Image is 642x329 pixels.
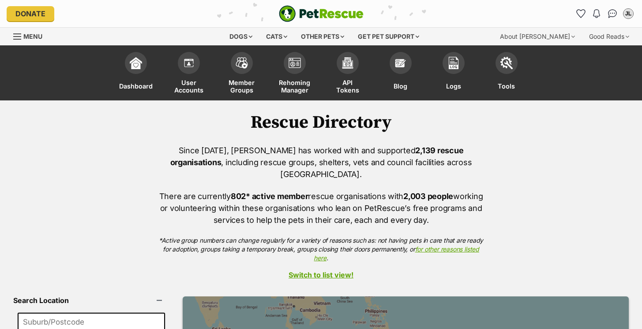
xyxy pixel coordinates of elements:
a: Dashboard [109,48,162,100]
a: Member Groups [215,48,268,100]
a: Favourites [574,7,588,21]
img: members-icon-d6bcda0bfb97e5ba05b48644448dc2971f67d37433e5abca221da40c41542bd5.svg [183,57,195,69]
a: Menu [13,28,49,44]
a: for other reasons listed here [314,245,479,262]
p: There are currently rescue organisations with working or volunteering within these organisations ... [159,190,484,226]
a: Conversations [605,7,619,21]
a: Rehoming Manager [268,48,321,100]
em: *Active group numbers can change regularly for a variety of reasons such as: not having pets in c... [159,237,483,262]
a: Tools [480,48,533,100]
img: dashboard-icon-eb2f2d2d3e046f16d808141f083e7271f6b2e854fb5c12c21221c1fb7104beca.svg [130,57,142,69]
span: Blog [394,78,407,94]
strong: 2,003 people [403,192,453,201]
span: Member Groups [226,78,257,94]
img: api-icon-849e3a9e6f871e3acf1f60245d25b4cd0aad652aa5f5372336901a6a67317bd8.svg [342,57,354,69]
span: Logs [446,78,461,94]
img: chat-41dd97257d64d25036548639549fe6c8038ab92f7586957e7f3b1b290dea8141.svg [608,9,617,18]
img: logo-e224e6f780fb5917bec1dbf3a21bbac754714ae5b6737aabdf751b685950b380.svg [279,5,364,22]
a: PetRescue [279,5,364,22]
button: Notifications [589,7,604,21]
header: Search Location [13,296,169,304]
p: Since [DATE], [PERSON_NAME] has worked with and supported , including rescue groups, shelters, ve... [159,144,484,180]
span: User Accounts [173,78,204,94]
strong: 802* active member [231,192,308,201]
div: About [PERSON_NAME] [494,28,581,45]
img: logs-icon-5bf4c29380941ae54b88474b1138927238aebebbc450bc62c8517511492d5a22.svg [447,57,460,69]
div: Other pets [295,28,350,45]
span: Rehoming Manager [279,78,310,94]
a: Donate [7,6,54,21]
span: Tools [498,78,515,94]
button: My account [621,7,635,21]
img: group-profile-icon-3fa3cf56718a62981997c0bc7e787c4b2cf8bcc04b72c1350f741eb67cf2f40e.svg [289,58,301,68]
strong: 2,139 rescue organisations [170,146,464,167]
a: API Tokens [321,48,374,100]
span: Dashboard [119,78,153,94]
img: blogs-icon-e71fceff818bbaa76155c998696f2ea9b8fc06abc828b24f45ee82a475c2fd99.svg [394,57,407,69]
ul: Account quick links [574,7,635,21]
div: Dogs [223,28,259,45]
a: Logs [427,48,480,100]
div: Cats [260,28,293,45]
img: tools-icon-677f8b7d46040df57c17cb185196fc8e01b2b03676c49af7ba82c462532e62ee.svg [500,57,513,69]
img: notifications-46538b983faf8c2785f20acdc204bb7945ddae34d4c08c2a6579f10ce5e182be.svg [593,9,600,18]
div: JL [624,9,633,18]
div: Good Reads [583,28,635,45]
span: API Tokens [332,78,363,94]
img: team-members-icon-5396bd8760b3fe7c0b43da4ab00e1e3bb1a5d9ba89233759b79545d2d3fc5d0d.svg [236,57,248,69]
a: User Accounts [162,48,215,100]
div: Get pet support [352,28,425,45]
span: Menu [23,33,42,40]
a: Blog [374,48,427,100]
